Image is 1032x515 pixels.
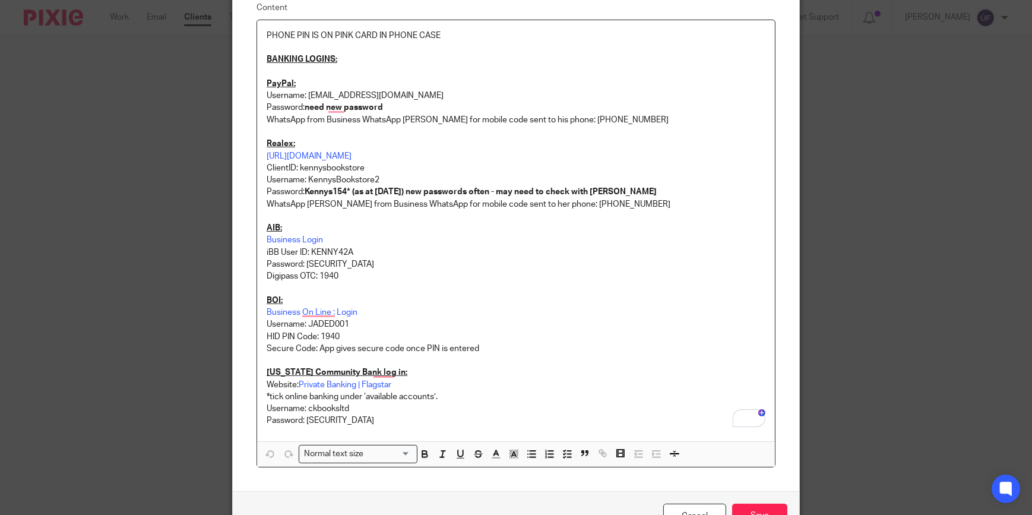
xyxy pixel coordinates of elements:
u: [US_STATE] Community Bank log in: [267,368,407,377]
input: Search for option [368,448,410,460]
strong: need new password [305,103,383,112]
p: PHONE PIN IS ON PINK CARD IN PHONE CASE [267,30,765,42]
a: Business Login [267,236,323,244]
p: WhatsApp from Business WhatsApp [PERSON_NAME] for mobile code sent to his phone: [PHONE_NUMBER] [267,114,765,126]
a: Business On Line : Login [267,308,357,317]
u: AIB: [267,224,282,232]
a: [URL][DOMAIN_NAME] [267,152,352,160]
u: Realex: [267,140,295,148]
a: Private Banking | Flagstar [299,381,391,389]
p: Username: ckbooksltd [267,403,765,415]
u: BANKING LOGINS: [267,55,337,64]
p: Username: [EMAIL_ADDRESS][DOMAIN_NAME] [267,90,765,102]
p: iBB User ID: KENNY42A [267,247,765,258]
p: HID PIN Code: 1940 [267,331,765,343]
p: ClientID: kennysbookstore [267,162,765,174]
u: BOI: [267,296,283,305]
p: Username: JADED001 [267,318,765,330]
strong: Kennys154* (as at [DATE]) new passwords often - may need to check with [PERSON_NAME] [305,188,657,196]
p: Password: [267,102,765,113]
p: Website: [267,379,765,391]
u: PayPal: [267,80,296,88]
p: Password: [SECURITY_DATA] [267,258,765,270]
p: Password: [267,186,765,198]
p: *tick online banking under ‘available accounts’. [267,391,765,403]
p: Username: KennysBookstore2 [267,174,765,186]
div: To enrich screen reader interactions, please activate Accessibility in Grammarly extension settings [257,20,775,441]
div: Search for option [299,445,417,463]
span: Normal text size [302,448,366,460]
p: WhatsApp [PERSON_NAME] from Business WhatsApp for mobile code sent to her phone: [PHONE_NUMBER] [267,198,765,210]
p: Digipass OTC: 1940 [267,270,765,282]
p: Secure Code: App gives secure code once PIN is entered [267,343,765,355]
p: Password: [SECURITY_DATA] [267,415,765,426]
label: Content [257,2,775,14]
